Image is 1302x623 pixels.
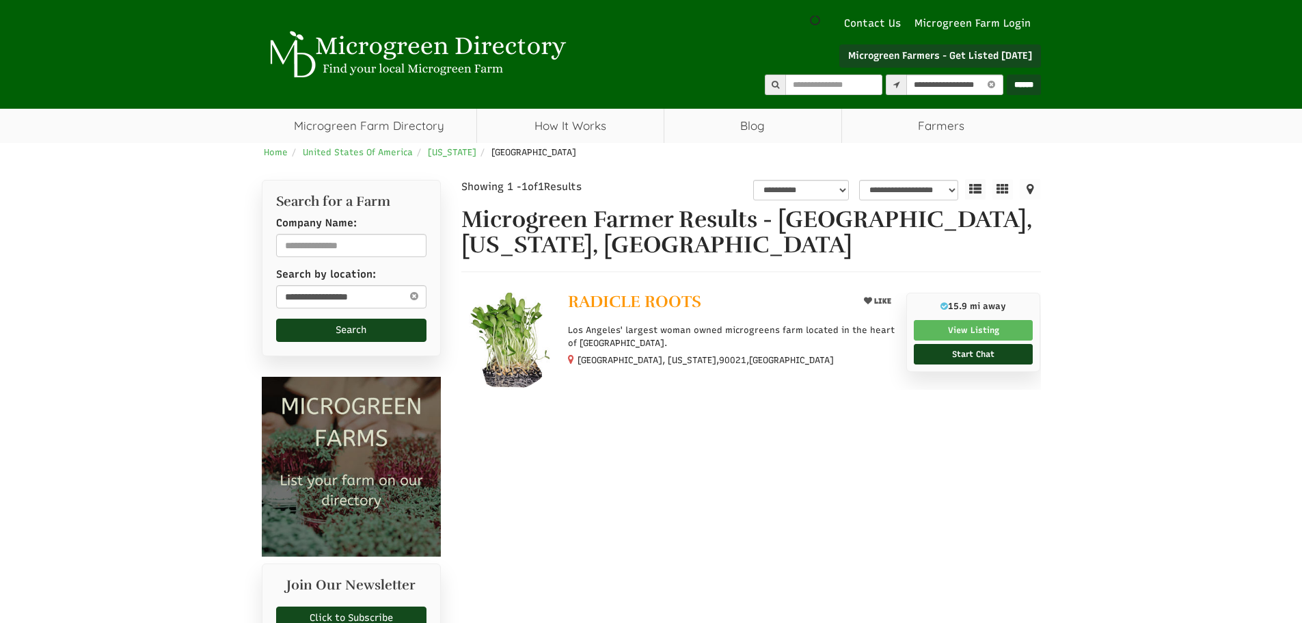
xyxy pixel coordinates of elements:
span: Farmers [842,109,1041,143]
span: 1 [521,181,528,193]
img: RADICLE ROOTS [461,293,558,389]
label: Company Name: [276,216,357,230]
a: Blog [664,109,841,143]
small: [GEOGRAPHIC_DATA], [US_STATE], , [578,355,834,365]
a: Home [264,147,288,157]
select: sortbox-1 [859,180,958,200]
a: United States Of America [303,147,413,157]
span: 1 [538,181,544,193]
a: Microgreen Farm Directory [262,109,477,143]
div: Showing 1 - of Results [461,180,654,194]
img: Microgreen Farms list your microgreen farm today [262,377,442,557]
a: Contact Us [837,16,908,31]
p: Los Angeles' largest woman owned microgreens farm located in the heart of [GEOGRAPHIC_DATA]. [568,324,895,349]
label: Search by location: [276,267,376,282]
button: LIKE [859,293,896,310]
span: RADICLE ROOTS [568,291,701,312]
h2: Search for a Farm [276,194,427,209]
span: [GEOGRAPHIC_DATA] [491,147,576,157]
a: RADICLE ROOTS [568,293,847,314]
h2: Join Our Newsletter [276,578,427,600]
a: Start Chat [914,344,1033,364]
span: LIKE [872,297,891,306]
a: How It Works [477,109,664,143]
p: 15.9 mi away [914,300,1033,313]
img: Microgreen Directory [262,31,569,79]
select: overall_rating_filter-1 [753,180,849,200]
button: Search [276,319,427,342]
span: 90021 [719,354,746,367]
a: Microgreen Farm Login [914,16,1037,31]
span: [GEOGRAPHIC_DATA] [749,354,834,367]
h1: Microgreen Farmer Results - [GEOGRAPHIC_DATA], [US_STATE], [GEOGRAPHIC_DATA] [461,207,1041,259]
a: Microgreen Farmers - Get Listed [DATE] [839,44,1041,68]
a: View Listing [914,320,1033,341]
a: [US_STATE] [428,147,476,157]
